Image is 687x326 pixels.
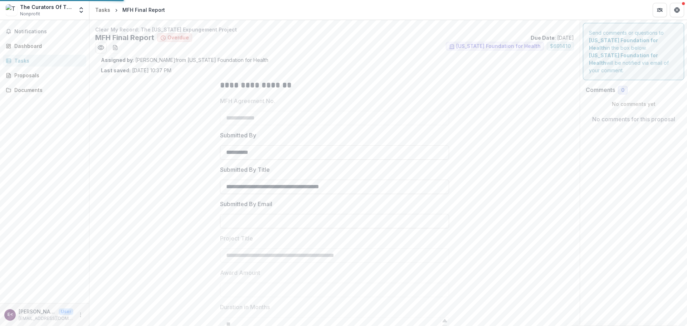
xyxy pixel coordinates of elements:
[670,3,684,17] button: Get Help
[101,67,171,74] p: [DATE] 10:37 PM
[220,234,253,243] p: Project Title
[220,200,272,208] p: Submitted By Email
[3,26,86,37] button: Notifications
[122,6,165,14] div: MFH Final Report
[220,303,270,311] p: Duration in Months
[95,26,574,33] p: Clear My Record: The [US_STATE] Expungement Project
[3,55,86,67] a: Tasks
[586,100,681,108] p: No comments yet
[95,42,107,53] button: Preview 079e42cb-ee35-4d77-a1cc-62a73c327900.pdf
[95,6,110,14] div: Tasks
[76,311,85,319] button: More
[3,40,86,52] a: Dashboard
[592,115,675,123] p: No comments for this proposal
[101,67,131,73] strong: Last saved:
[20,3,73,11] div: The Curators Of The [GEOGRAPHIC_DATA][US_STATE]
[220,131,256,140] p: Submitted By
[6,4,17,16] img: The Curators Of The University Of Missouri
[19,315,73,322] p: [EMAIL_ADDRESS][DOMAIN_NAME]
[92,5,113,15] a: Tasks
[583,23,684,80] div: Send comments or questions to in the box below. will be notified via email of your comment.
[14,42,81,50] div: Dashboard
[653,3,667,17] button: Partners
[550,43,571,49] span: $ 691410
[167,35,189,41] span: Overdue
[8,312,13,317] div: Ellen Suni <sunie@umkc.edu>
[3,69,86,81] a: Proposals
[14,57,81,64] div: Tasks
[92,5,168,15] nav: breadcrumb
[589,37,658,51] strong: [US_STATE] Foundation for Health
[589,52,658,66] strong: [US_STATE] Foundation for Health
[20,11,40,17] span: Nonprofit
[14,72,81,79] div: Proposals
[531,35,555,41] strong: Due Date
[19,308,56,315] p: [PERSON_NAME] <[PERSON_NAME][EMAIL_ADDRESS][DOMAIN_NAME]>
[76,3,86,17] button: Open entity switcher
[101,57,133,63] strong: Assigned by
[101,56,568,64] p: : [PERSON_NAME] from [US_STATE] Foundation for Health
[220,97,275,105] p: MFH Agreement No.
[220,165,270,174] p: Submitted By Title
[14,86,81,94] div: Documents
[586,87,615,93] h2: Comments
[531,34,574,42] p: : [DATE]
[3,84,86,96] a: Documents
[456,43,541,49] span: [US_STATE] Foundation for Health
[95,33,154,42] h2: MFH Final Report
[14,29,83,35] span: Notifications
[109,42,121,53] button: download-word-button
[621,87,624,93] span: 0
[59,308,73,315] p: User
[220,268,260,277] p: Award Amount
